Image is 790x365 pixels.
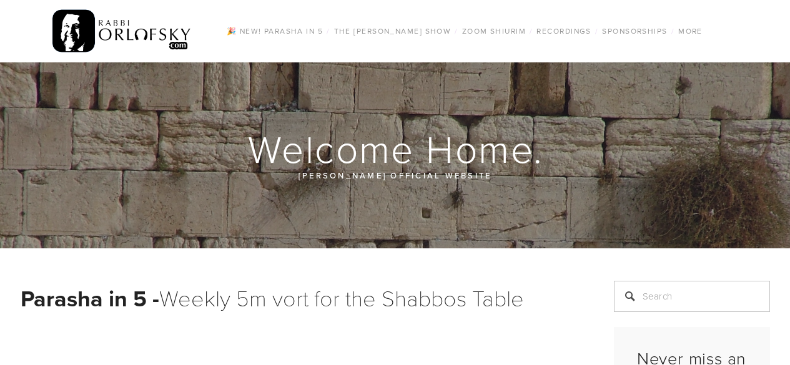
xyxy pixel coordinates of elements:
a: Sponsorships [598,23,671,39]
a: More [674,23,706,39]
a: 🎉 NEW! Parasha in 5 [223,23,327,39]
span: / [455,26,458,36]
h1: Welcome Home. [21,129,771,168]
input: Search [614,281,770,312]
strong: Parasha in 5 - [21,282,159,314]
span: / [595,26,598,36]
a: The [PERSON_NAME] Show [330,23,455,39]
span: / [671,26,674,36]
a: Recordings [533,23,595,39]
h1: Weekly 5m vort for the Shabbos Table [21,281,583,315]
p: [PERSON_NAME] official website [96,168,695,182]
img: RabbiOrlofsky.com [52,7,192,56]
a: Zoom Shiurim [458,23,530,39]
span: / [530,26,533,36]
span: / [327,26,330,36]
